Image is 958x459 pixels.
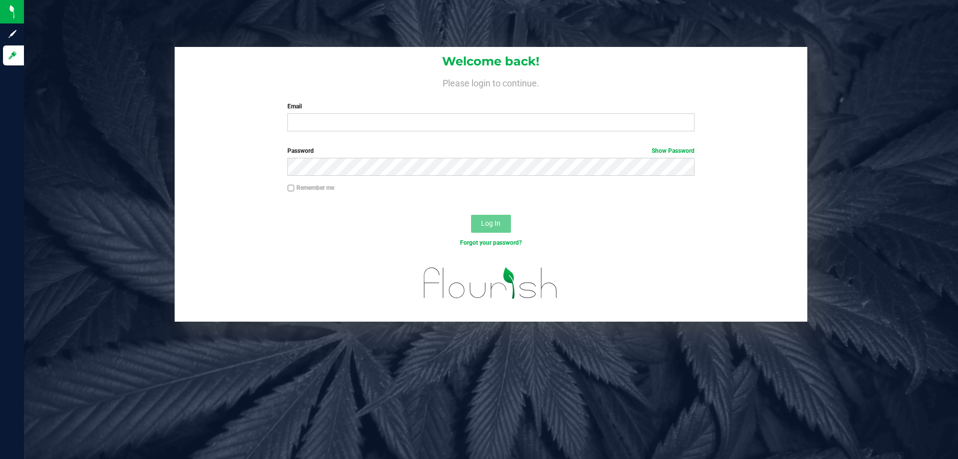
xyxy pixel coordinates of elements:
[412,258,570,309] img: flourish_logo.svg
[481,219,500,227] span: Log In
[652,147,695,154] a: Show Password
[287,147,314,154] span: Password
[7,29,17,39] inline-svg: Sign up
[471,215,511,233] button: Log In
[460,239,522,246] a: Forgot your password?
[7,50,17,60] inline-svg: Log in
[287,102,694,111] label: Email
[175,76,807,88] h4: Please login to continue.
[175,55,807,68] h1: Welcome back!
[287,183,334,192] label: Remember me
[287,185,294,192] input: Remember me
